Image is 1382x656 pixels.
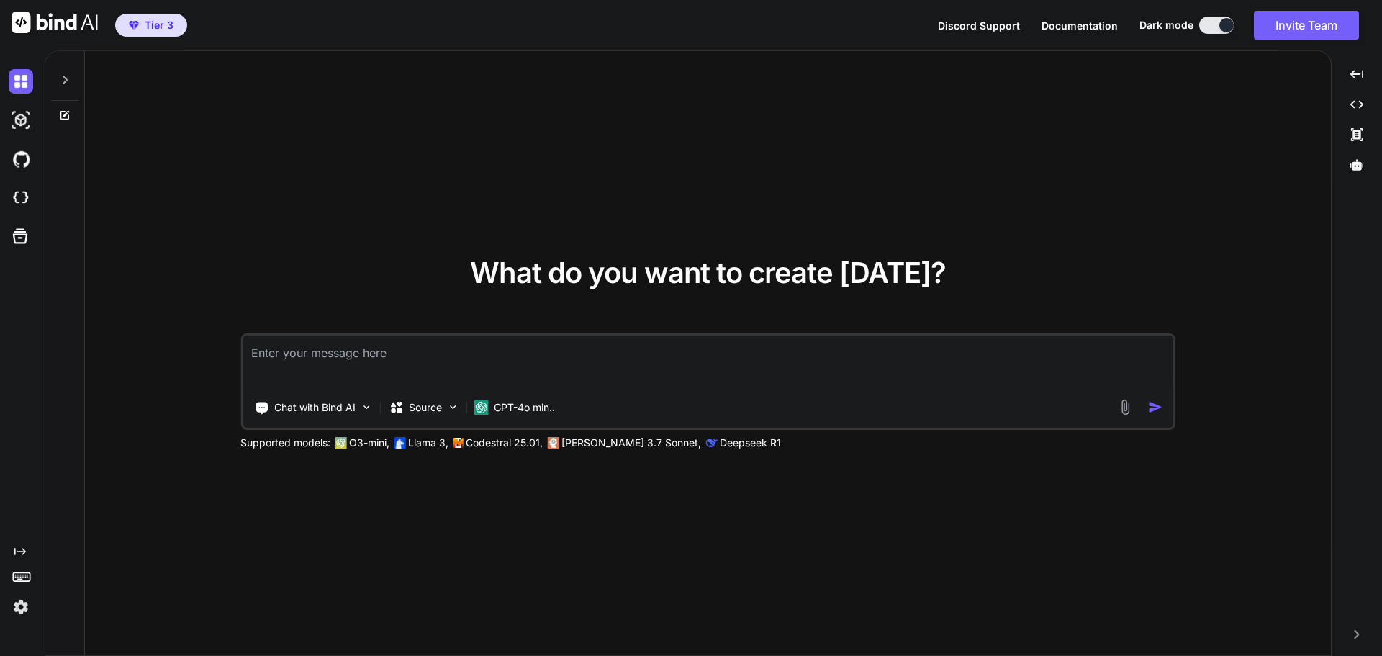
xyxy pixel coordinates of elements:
p: Deepseek R1 [720,436,781,450]
button: premiumTier 3 [115,14,187,37]
img: icon [1148,400,1163,415]
span: Dark mode [1139,18,1193,32]
img: githubDark [9,147,33,171]
button: Documentation [1042,18,1118,33]
p: Llama 3, [408,436,448,450]
span: Discord Support [938,19,1020,32]
p: [PERSON_NAME] 3.7 Sonnet, [561,436,701,450]
img: Bind AI [12,12,98,33]
button: Invite Team [1254,11,1359,40]
button: Discord Support [938,18,1020,33]
img: attachment [1117,399,1134,415]
span: What do you want to create [DATE]? [470,255,946,290]
p: GPT-4o min.. [494,400,555,415]
span: Documentation [1042,19,1118,32]
img: settings [9,595,33,619]
img: GPT-4 [335,437,346,449]
img: cloudideIcon [9,186,33,210]
img: claude [705,437,717,449]
img: Pick Tools [360,401,372,413]
img: Llama2 [394,437,405,449]
p: Source [409,400,442,415]
p: Supported models: [240,436,330,450]
img: darkAi-studio [9,108,33,132]
span: Tier 3 [145,18,173,32]
p: O3-mini, [349,436,389,450]
img: GPT-4o mini [474,400,488,415]
img: darkChat [9,69,33,94]
img: premium [129,21,139,30]
img: Pick Models [446,401,459,413]
p: Chat with Bind AI [274,400,356,415]
img: claude [547,437,559,449]
p: Codestral 25.01, [466,436,543,450]
img: Mistral-AI [453,438,463,448]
